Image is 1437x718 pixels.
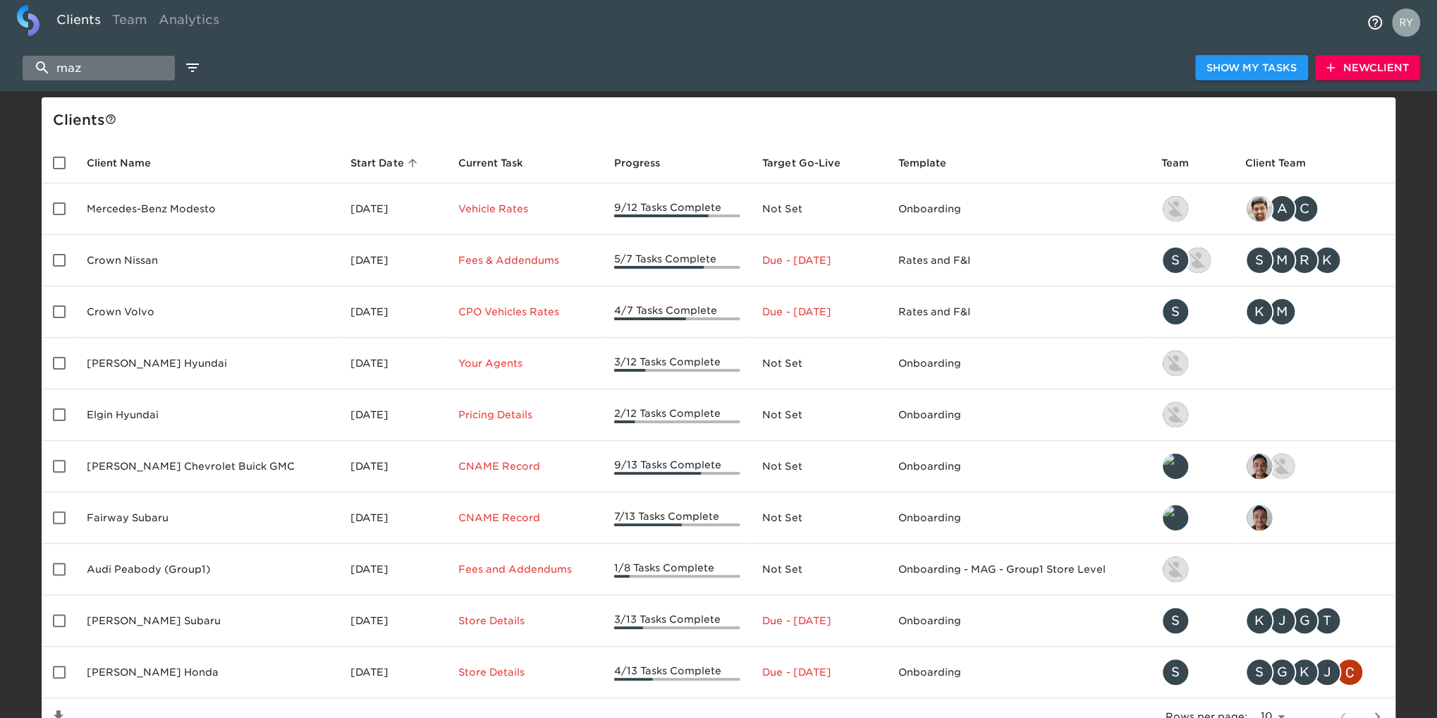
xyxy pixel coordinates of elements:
[1161,246,1190,274] div: S
[1268,658,1296,686] div: G
[1161,298,1223,326] div: savannah@roadster.com
[887,647,1150,698] td: Onboarding
[75,595,339,647] td: [PERSON_NAME] Subaru
[75,389,339,441] td: Elgin Hyundai
[751,338,886,389] td: Not Set
[1326,59,1409,77] span: New Client
[1247,454,1272,479] img: sai@simplemnt.com
[51,5,106,39] a: Clients
[23,56,175,80] input: search
[75,647,339,698] td: [PERSON_NAME] Honda
[1268,607,1296,635] div: J
[751,544,886,595] td: Not Set
[458,459,592,473] p: CNAME Record
[1245,298,1384,326] div: kwilson@crowncars.com, mcooley@crowncars.com
[887,338,1150,389] td: Onboarding
[887,441,1150,492] td: Onboarding
[458,614,592,628] p: Store Details
[1245,154,1324,171] span: Client Team
[1290,195,1319,223] div: C
[603,286,752,338] td: 4/7 Tasks Complete
[75,492,339,544] td: Fairway Subaru
[458,253,592,267] p: Fees & Addendums
[1358,6,1392,39] button: notifications
[1161,658,1223,686] div: savannah@roadster.com
[603,235,752,286] td: 5/7 Tasks Complete
[339,441,446,492] td: [DATE]
[1163,556,1188,582] img: nikko.foster@roadster.com
[458,408,592,422] p: Pricing Details
[751,389,886,441] td: Not Set
[75,286,339,338] td: Crown Volvo
[1161,658,1190,686] div: S
[603,338,752,389] td: 3/12 Tasks Complete
[17,5,39,36] img: logo
[762,154,858,171] span: Target Go-Live
[887,595,1150,647] td: Onboarding
[75,544,339,595] td: Audi Peabody (Group1)
[339,544,446,595] td: [DATE]
[458,665,592,679] p: Store Details
[1245,504,1384,532] div: sai@simplemnt.com
[106,5,153,39] a: Team
[339,492,446,544] td: [DATE]
[887,235,1150,286] td: Rates and F&I
[339,647,446,698] td: [DATE]
[1163,454,1188,479] img: leland@roadster.com
[1161,607,1190,635] div: S
[458,356,592,370] p: Your Agents
[603,441,752,492] td: 9/13 Tasks Complete
[1268,195,1296,223] div: A
[1161,154,1207,171] span: Team
[1268,246,1296,274] div: M
[350,154,422,171] span: Start Date
[887,492,1150,544] td: Onboarding
[603,595,752,647] td: 3/13 Tasks Complete
[1245,298,1273,326] div: K
[1195,55,1308,81] button: Show My Tasks
[458,154,542,171] span: Current Task
[762,305,875,319] p: Due - [DATE]
[1161,298,1190,326] div: S
[1247,196,1272,221] img: sandeep@simplemnt.com
[1161,555,1223,583] div: nikko.foster@roadster.com
[762,253,875,267] p: Due - [DATE]
[339,286,446,338] td: [DATE]
[887,544,1150,595] td: Onboarding - MAG - Group1 Store Level
[1185,248,1211,273] img: austin@roadster.com
[1161,452,1223,480] div: leland@roadster.com
[1245,658,1384,686] div: scott.graves@schomp.com, george.lawton@schomp.com, kevin.mand@schomp.com, james.kurtenbach@schomp...
[751,183,886,235] td: Not Set
[1245,607,1273,635] div: K
[1392,8,1420,37] img: Profile
[1247,505,1272,530] img: sai@simplemnt.com
[87,154,169,171] span: Client Name
[762,614,875,628] p: Due - [DATE]
[1315,55,1420,81] button: NewClient
[75,235,339,286] td: Crown Nissan
[458,202,592,216] p: Vehicle Rates
[339,389,446,441] td: [DATE]
[614,154,678,171] span: Progress
[339,235,446,286] td: [DATE]
[53,109,1390,131] div: Client s
[1290,246,1319,274] div: R
[1161,401,1223,429] div: kevin.lo@roadster.com
[1163,351,1188,376] img: kevin.lo@roadster.com
[1161,504,1223,532] div: leland@roadster.com
[751,492,886,544] td: Not Set
[1161,195,1223,223] div: kevin.lo@roadster.com
[105,114,116,125] svg: This is a list of all of your clients and clients shared with you
[458,511,592,525] p: CNAME Record
[887,183,1150,235] td: Onboarding
[603,183,752,235] td: 9/12 Tasks Complete
[603,544,752,595] td: 1/8 Tasks Complete
[1245,658,1273,686] div: S
[603,389,752,441] td: 2/12 Tasks Complete
[887,389,1150,441] td: Onboarding
[1206,59,1297,77] span: Show My Tasks
[1337,659,1362,685] img: christopher.mccarthy@roadster.com
[1245,195,1384,223] div: sandeep@simplemnt.com, angelique.nurse@roadster.com, clayton.mandel@roadster.com
[887,286,1150,338] td: Rates and F&I
[603,492,752,544] td: 7/13 Tasks Complete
